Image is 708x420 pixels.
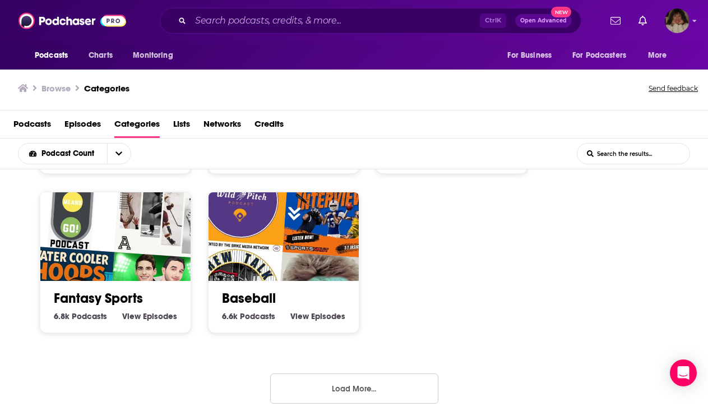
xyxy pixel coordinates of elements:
[507,48,552,63] span: For Business
[222,290,276,307] a: Baseball
[133,48,173,63] span: Monitoring
[193,156,289,252] img: Wild Pitch
[665,8,690,33] button: Show profile menu
[665,8,690,33] img: User Profile
[160,8,581,34] div: Search podcasts, credits, & more...
[18,143,149,164] h2: Choose List sort
[89,48,113,63] span: Charts
[572,48,626,63] span: For Podcasters
[173,115,190,138] a: Lists
[499,45,566,66] button: open menu
[114,115,160,138] a: Categories
[107,144,131,164] button: open menu
[648,48,667,63] span: More
[551,7,571,17] span: New
[222,311,238,321] span: 6.6k
[143,311,177,321] span: Episodes
[54,311,107,321] a: 6.8k Fantasy Sports Podcasts
[640,45,681,66] button: open menu
[125,45,187,66] button: open menu
[222,311,275,321] a: 6.6k Baseball Podcasts
[311,311,345,321] span: Episodes
[13,115,51,138] a: Podcasts
[290,311,309,321] span: View
[254,115,284,138] a: Credits
[72,311,107,321] span: Podcasts
[290,311,345,321] a: View Baseball Episodes
[54,311,70,321] span: 6.8k
[25,156,121,252] img: Green Means Go!
[515,14,572,27] button: Open AdvancedNew
[64,115,101,138] a: Episodes
[122,311,141,321] span: View
[41,150,98,158] span: Podcast Count
[84,83,129,94] a: Categories
[520,18,567,24] span: Open Advanced
[480,13,506,28] span: Ctrl K
[665,8,690,33] span: Logged in as angelport
[114,163,211,259] img: Headline: Breaking Sports News from The Athletic
[283,163,379,259] img: The Sportsnaut Interview
[81,45,119,66] a: Charts
[645,81,701,96] button: Send feedback
[240,311,275,321] span: Podcasts
[270,373,438,404] button: Load More...
[203,115,241,138] a: Networks
[54,290,143,307] a: Fantasy Sports
[122,311,177,321] a: View Fantasy Sports Episodes
[18,150,107,158] button: open menu
[670,359,697,386] div: Open Intercom Messenger
[606,11,625,30] a: Show notifications dropdown
[565,45,642,66] button: open menu
[27,45,82,66] button: open menu
[634,11,651,30] a: Show notifications dropdown
[191,12,480,30] input: Search podcasts, credits, & more...
[18,10,126,31] img: Podchaser - Follow, Share and Rate Podcasts
[41,83,71,94] h3: Browse
[35,48,68,63] span: Podcasts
